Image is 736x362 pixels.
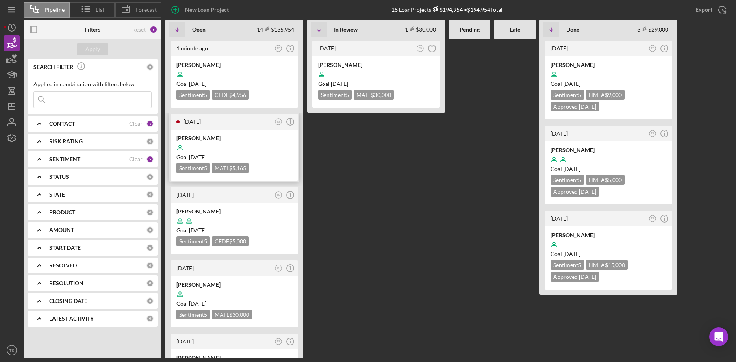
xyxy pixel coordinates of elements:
[273,263,284,274] button: TS
[566,26,579,33] b: Done
[391,6,502,13] div: 18 Loan Projects • $194,954 Total
[176,191,194,198] time: 2025-08-04 23:25
[257,26,294,33] div: 14 $135,954
[277,340,280,343] text: TS
[176,154,206,160] span: Goal
[176,310,210,319] div: Sentiment 5
[176,281,292,289] div: [PERSON_NAME]
[543,124,673,206] a: [DATE]TS[PERSON_NAME]Goal [DATE]Sentiment5HMLA$5,000Approved [DATE]
[212,310,252,319] div: MATL $30,000
[4,342,20,358] button: TS
[543,39,673,121] a: [DATE]TS[PERSON_NAME]Goal [DATE]Sentiment5HMLA$9,000Approved [DATE]
[695,2,712,18] div: Export
[146,120,154,127] div: 1
[176,134,292,142] div: [PERSON_NAME]
[543,210,673,291] a: [DATE]TS[PERSON_NAME]Goal [DATE]Sentiment5HMLA$15,000Approved [DATE]
[551,146,666,154] div: [PERSON_NAME]
[651,47,654,50] text: TS
[169,259,299,329] a: [DATE]TS[PERSON_NAME]Goal [DATE]Sentiment5MATL$30,000
[354,90,394,100] div: MATL $30,000
[709,327,728,346] div: Open Intercom Messenger
[212,236,249,246] div: CEDF $5,000
[277,120,280,123] text: TS
[33,81,152,87] div: Applied in combination with filters below
[647,128,658,139] button: TS
[146,315,154,322] div: 0
[146,138,154,145] div: 0
[129,121,143,127] div: Clear
[551,165,580,172] span: Goal
[184,118,201,125] time: 2025-08-12 19:03
[176,265,194,271] time: 2025-07-28 23:39
[273,43,284,54] button: TS
[551,260,584,270] div: Sentiment 5
[185,2,229,18] div: New Loan Project
[176,236,210,246] div: Sentiment 5
[551,272,599,282] div: Approved [DATE]
[49,245,81,251] b: START DATE
[176,90,210,100] div: Sentiment 5
[192,26,206,33] b: Open
[33,64,73,70] b: SEARCH FILTER
[563,80,580,87] time: 06/14/2025
[318,45,336,52] time: 2025-07-16 19:30
[189,154,206,160] time: 09/06/2025
[273,336,284,347] button: TS
[135,7,157,13] span: Forecast
[586,175,625,185] div: HMLA $5,000
[85,26,100,33] b: Filters
[49,227,74,233] b: AMOUNT
[176,80,206,87] span: Goal
[146,209,154,216] div: 0
[212,163,249,173] div: MATL $5,165
[169,113,299,182] a: [DATE]TS[PERSON_NAME]Goal [DATE]Sentiment5MATL$5,165
[273,117,284,127] button: TS
[563,251,580,257] time: 06/22/2025
[49,209,75,215] b: PRODUCT
[688,2,732,18] button: Export
[49,262,77,269] b: RESOLVED
[146,297,154,304] div: 0
[49,174,69,180] b: STATUS
[146,280,154,287] div: 0
[277,193,280,196] text: TS
[551,187,599,197] div: Approved [DATE]
[146,156,154,163] div: 5
[277,267,280,269] text: TS
[405,26,436,33] div: 1 $30,000
[77,43,108,55] button: Apply
[551,231,666,239] div: [PERSON_NAME]
[551,90,584,100] div: Sentiment 5
[49,298,87,304] b: CLOSING DATE
[146,173,154,180] div: 0
[146,63,154,71] div: 0
[85,43,100,55] div: Apply
[318,61,434,69] div: [PERSON_NAME]
[331,80,348,87] time: 07/17/2025
[146,226,154,234] div: 0
[647,43,658,54] button: TS
[169,186,299,255] a: [DATE]TS[PERSON_NAME]Goal [DATE]Sentiment5CEDF$5,000
[415,43,426,54] button: TS
[189,80,206,87] time: 09/28/2025
[96,7,104,13] span: List
[651,217,654,220] text: TS
[169,39,299,109] a: 1 minute agoTS[PERSON_NAME]Goal [DATE]Sentiment5CEDF$4,956
[551,45,568,52] time: 2025-07-31 18:14
[146,191,154,198] div: 0
[551,130,568,137] time: 2025-06-18 17:46
[165,2,237,18] button: New Loan Project
[586,90,625,100] div: HMLA $9,000
[431,6,463,13] div: $194,954
[189,227,206,234] time: 08/16/2025
[49,191,65,198] b: STATE
[311,39,441,109] a: [DATE]TS[PERSON_NAME]Goal [DATE]Sentiment5MATL$30,000
[49,121,75,127] b: CONTACT
[637,26,668,33] div: 3 $29,000
[318,80,348,87] span: Goal
[277,47,280,50] text: TS
[510,26,520,33] b: Late
[49,280,83,286] b: RESOLUTION
[551,80,580,87] span: Goal
[273,190,284,200] button: TS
